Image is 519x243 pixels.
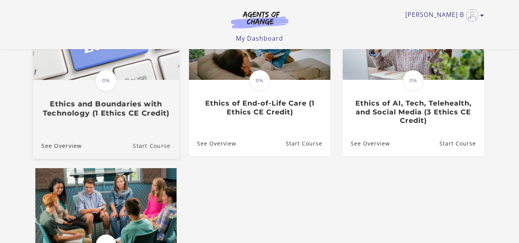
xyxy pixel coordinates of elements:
[133,132,179,158] a: Ethics and Boundaries with Technology (1 Ethics CE Credit): Resume Course
[405,9,480,21] a: Toggle menu
[351,99,476,125] h3: Ethics of AI, Tech, Telehealth, and Social Media (3 Ethics CE Credit)
[223,11,297,28] img: Agents of Change Logo
[189,131,236,156] a: Ethics of End-of-Life Care (1 Ethics CE Credit): See Overview
[33,132,81,158] a: Ethics and Boundaries with Technology (1 Ethics CE Credit): See Overview
[95,70,117,91] span: 0%
[403,70,424,91] span: 0%
[236,34,283,43] a: My Dashboard
[249,70,270,91] span: 0%
[41,99,170,117] h3: Ethics and Boundaries with Technology (1 Ethics CE Credit)
[285,131,330,156] a: Ethics of End-of-Life Care (1 Ethics CE Credit): Resume Course
[343,131,390,156] a: Ethics of AI, Tech, Telehealth, and Social Media (3 Ethics CE Credit): See Overview
[197,99,322,116] h3: Ethics of End-of-Life Care (1 Ethics CE Credit)
[439,131,484,156] a: Ethics of AI, Tech, Telehealth, and Social Media (3 Ethics CE Credit): Resume Course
